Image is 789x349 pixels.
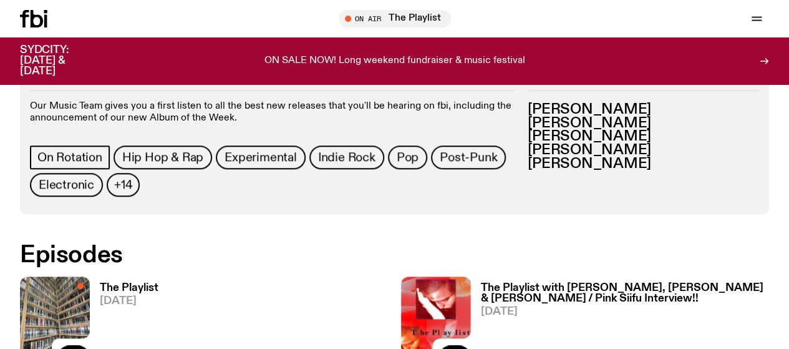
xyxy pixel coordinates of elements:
[30,173,103,197] a: Electronic
[528,130,759,144] h3: [PERSON_NAME]
[339,10,451,27] button: On AirThe Playlist
[481,307,770,317] span: [DATE]
[20,45,100,77] h3: SYDCITY: [DATE] & [DATE]
[440,150,497,164] span: Post-Punk
[528,157,759,171] h3: [PERSON_NAME]
[431,145,506,169] a: Post-Punk
[528,144,759,157] h3: [PERSON_NAME]
[318,150,375,164] span: Indie Rock
[528,117,759,130] h3: [PERSON_NAME]
[114,178,132,192] span: +14
[30,101,515,124] p: Our Music Team gives you a first listen to all the best new releases that you'll be hearing on fb...
[397,150,419,164] span: Pop
[122,150,203,164] span: Hip Hop & Rap
[388,145,427,169] a: Pop
[528,103,759,117] h3: [PERSON_NAME]
[100,296,158,307] span: [DATE]
[481,283,770,304] h3: The Playlist with [PERSON_NAME], [PERSON_NAME] & [PERSON_NAME] / Pink Siifu Interview!!
[107,173,140,197] button: +14
[114,145,212,169] a: Hip Hop & Rap
[225,150,297,164] span: Experimental
[30,145,110,169] a: On Rotation
[20,244,515,267] h2: Episodes
[264,56,525,67] p: ON SALE NOW! Long weekend fundraiser & music festival
[100,283,158,293] h3: The Playlist
[37,150,102,164] span: On Rotation
[309,145,384,169] a: Indie Rock
[216,145,306,169] a: Experimental
[39,178,94,192] span: Electronic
